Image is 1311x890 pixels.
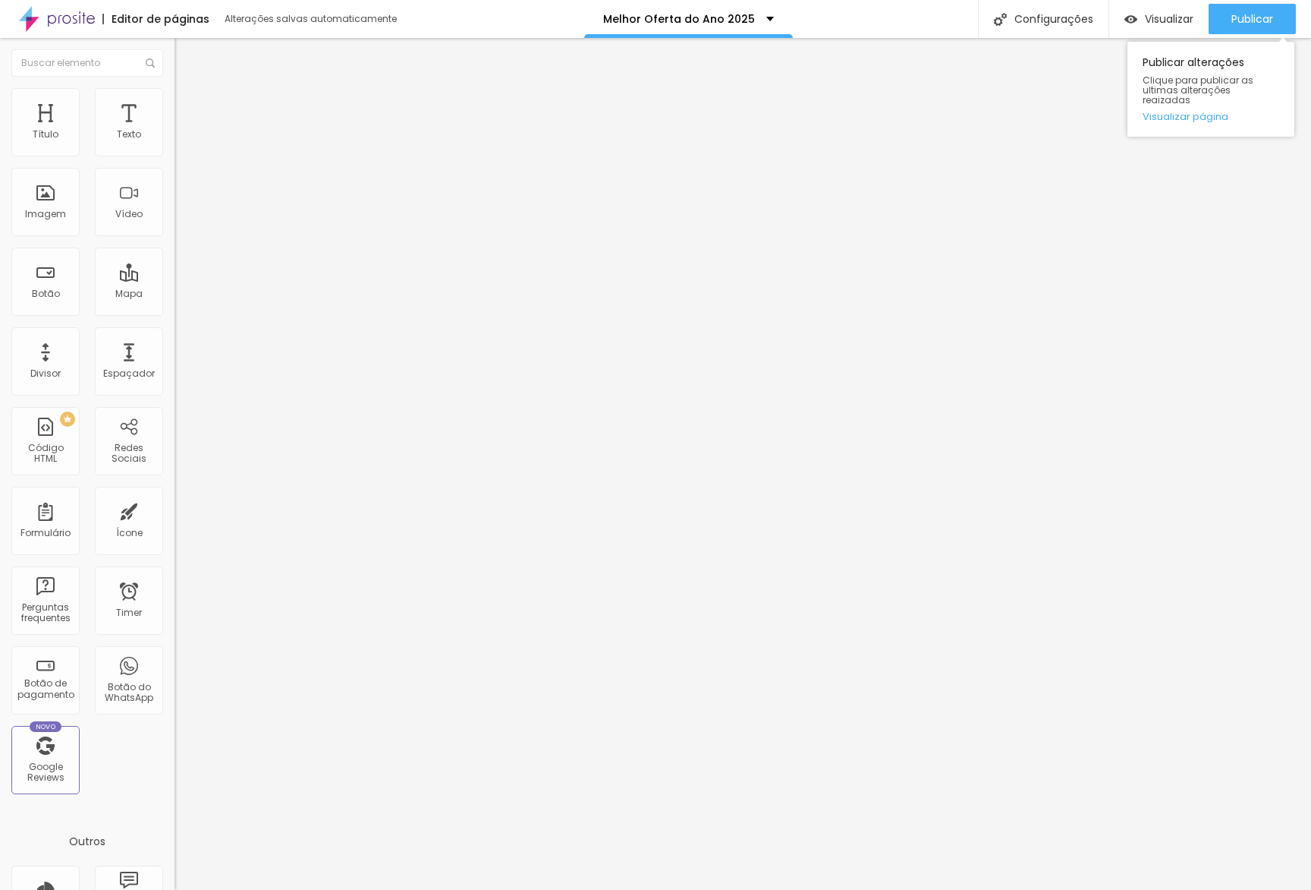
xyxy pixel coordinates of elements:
div: Divisor [30,368,61,379]
div: Imagem [25,209,66,219]
div: Redes Sociais [99,443,159,465]
img: view-1.svg [1124,13,1137,26]
p: Melhor Oferta do Ano 2025 [603,14,755,24]
img: Icone [146,58,155,68]
img: Icone [994,13,1007,26]
div: Título [33,129,58,140]
input: Buscar elemento [11,49,163,77]
div: Perguntas frequentes [15,602,75,624]
div: Google Reviews [15,762,75,784]
span: Publicar [1231,13,1273,25]
span: Visualizar [1145,13,1193,25]
a: Visualizar página [1143,112,1279,122]
button: Visualizar [1109,4,1209,34]
div: Botão de pagamento [15,678,75,700]
div: Botão [32,289,60,299]
div: Mapa [115,289,143,299]
div: Novo [30,721,62,732]
div: Texto [117,129,141,140]
div: Vídeo [115,209,143,219]
div: Espaçador [103,368,155,379]
div: Botão do WhatsApp [99,682,159,704]
div: Ícone [116,528,143,538]
div: Formulário [20,528,71,538]
div: Timer [116,608,142,618]
iframe: Editor [174,38,1311,890]
button: Publicar [1209,4,1296,34]
div: Editor de páginas [102,14,209,24]
div: Publicar alterações [1127,42,1294,137]
div: Alterações salvas automaticamente [225,14,399,24]
span: Clique para publicar as ultimas alterações reaizadas [1143,75,1279,106]
div: Código HTML [15,443,75,465]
